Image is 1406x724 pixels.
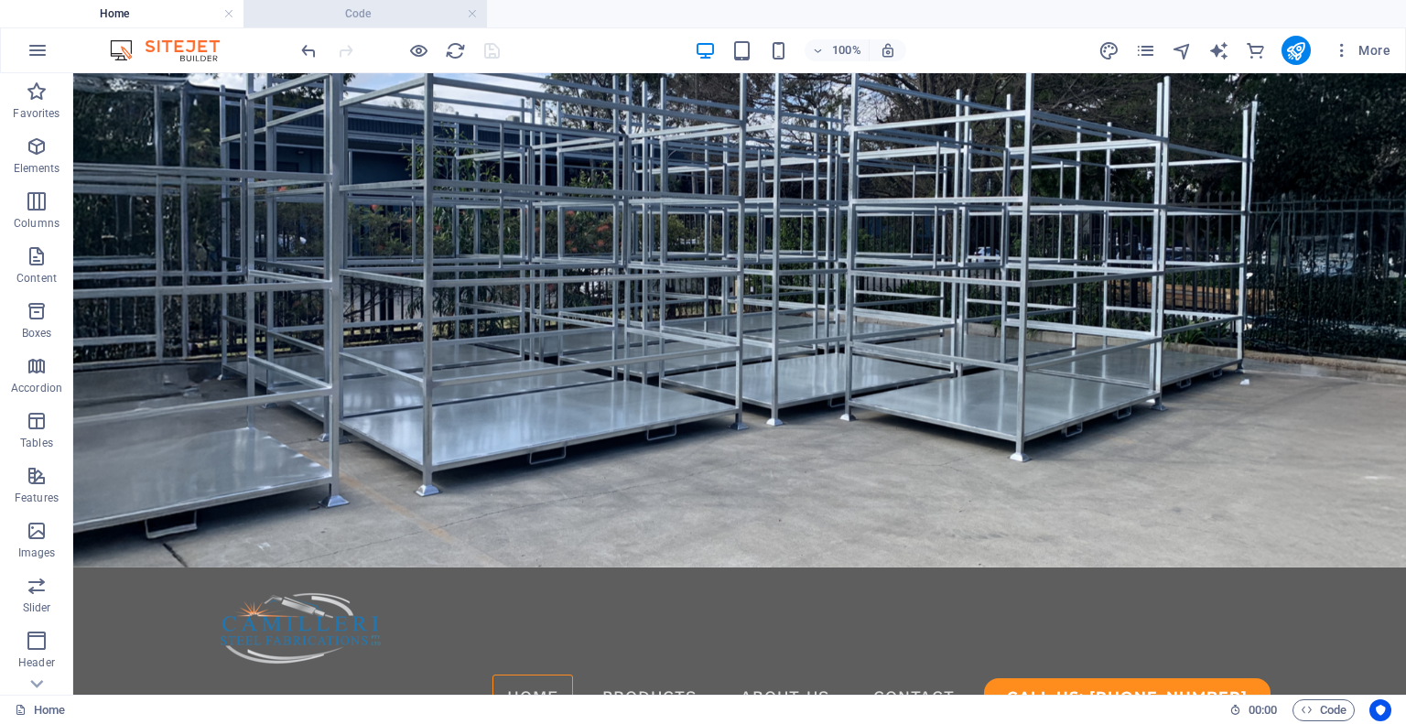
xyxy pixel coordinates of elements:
[14,216,59,231] p: Columns
[1098,39,1120,61] button: design
[1208,40,1229,61] i: AI Writer
[1245,40,1266,61] i: Commerce
[243,4,487,24] h4: Code
[16,271,57,286] p: Content
[880,42,896,59] i: On resize automatically adjust zoom level to fit chosen device.
[11,381,62,395] p: Accordion
[1249,699,1277,721] span: 00 00
[1301,699,1347,721] span: Code
[18,546,56,560] p: Images
[445,40,466,61] i: Reload page
[832,39,861,61] h6: 100%
[13,106,59,121] p: Favorites
[105,39,243,61] img: Editor Logo
[1292,699,1355,721] button: Code
[1325,36,1398,65] button: More
[1245,39,1267,61] button: commerce
[1282,36,1311,65] button: publish
[15,491,59,505] p: Features
[22,326,52,340] p: Boxes
[1172,40,1193,61] i: Navigator
[444,39,466,61] button: reload
[1261,703,1264,717] span: :
[14,161,60,176] p: Elements
[1135,40,1156,61] i: Pages (Ctrl+Alt+S)
[1333,41,1390,59] span: More
[407,39,429,61] button: Click here to leave preview mode and continue editing
[1369,699,1391,721] button: Usercentrics
[23,600,51,615] p: Slider
[20,436,53,450] p: Tables
[18,655,55,670] p: Header
[1172,39,1194,61] button: navigator
[1208,39,1230,61] button: text_generator
[298,40,319,61] i: Undo: Change HTML (Ctrl+Z)
[15,699,65,721] a: Click to cancel selection. Double-click to open Pages
[297,39,319,61] button: undo
[1135,39,1157,61] button: pages
[805,39,870,61] button: 100%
